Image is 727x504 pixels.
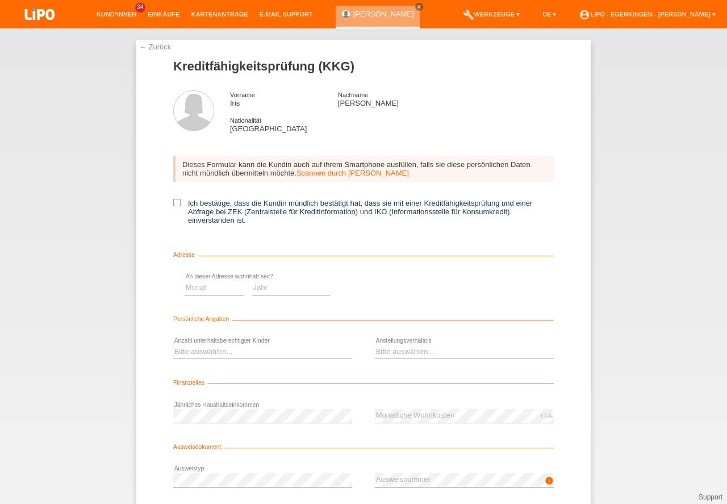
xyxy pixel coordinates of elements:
i: info [545,476,554,485]
h1: Kreditfähigkeitsprüfung (KKG) [173,59,554,73]
a: Kund*innen [91,11,142,18]
span: Finanzielles [173,380,207,386]
a: info [545,480,554,486]
div: Dieses Formular kann die Kundin auch auf ihrem Smartphone ausfüllen, falls sie diese persönlichen... [173,156,554,182]
div: [GEOGRAPHIC_DATA] [230,116,338,133]
a: E-Mail Support [254,11,319,18]
a: Einkäufe [142,11,185,18]
div: CHF [541,413,554,419]
i: close [416,4,422,10]
i: build [463,9,474,20]
a: DE ▾ [537,11,562,18]
i: account_circle [579,9,590,20]
span: Nachname [338,91,368,98]
a: [PERSON_NAME] [353,10,414,18]
a: Support [699,493,722,501]
span: 34 [135,3,145,13]
label: Ich bestätige, dass die Kundin mündlich bestätigt hat, dass sie mit einer Kreditfähigkeitsprüfung... [173,199,554,224]
a: Scannen durch [PERSON_NAME] [296,169,409,177]
a: account_circleLIPO - Egerkingen - [PERSON_NAME] ▾ [573,11,721,18]
a: close [415,3,423,11]
span: Ausweisdokument [173,444,224,450]
div: [PERSON_NAME] [338,90,446,107]
span: Adresse [173,252,198,258]
a: ← Zurück [139,43,171,51]
span: Persönliche Angaben [173,316,232,322]
a: LIPO pay [11,23,68,32]
a: buildWerkzeuge ▾ [457,11,526,18]
span: Nationalität [230,117,261,124]
a: Kartenanträge [186,11,254,18]
span: Vorname [230,91,255,98]
div: Iris [230,90,338,107]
